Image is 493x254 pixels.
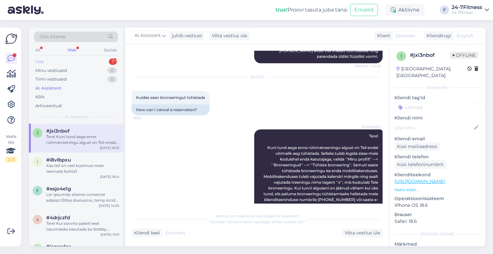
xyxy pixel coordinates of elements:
b: Uus! [275,7,288,13]
div: 0 [108,76,117,83]
div: Tiimi vestlused [35,76,67,83]
p: Operatsioonisüsteem [394,195,480,202]
p: Kliendi tag'id [394,94,480,101]
div: Võta vestlus üle [342,229,383,237]
span: AI Assistent [65,114,88,120]
div: Uus [35,58,43,65]
span: e [36,188,39,193]
div: 24-7fitness [452,10,482,15]
span: AI Assistent [134,32,161,39]
span: #esjo4e1g [46,186,71,192]
span: Estonian [396,32,415,39]
div: How can I cancel a reservation? [132,104,210,115]
div: Võta vestlus üle [209,31,250,40]
a: 24-7Fitness24-7fitness [452,5,489,15]
div: Kliendi keel [132,230,160,236]
p: Märkmed [394,241,480,248]
div: Tere! Kuni tund aega enne rühmatreeningu algust on Teil endal võimalik aeg tühistada. Selleks tul... [46,134,119,145]
div: Aktiivne [385,4,425,16]
div: 2 / 3 [5,157,17,162]
div: Kliendi info [394,85,480,91]
div: 0 [108,67,117,74]
p: iPhone OS 18.6 [394,202,480,209]
span: j [37,130,39,135]
p: Vaata edasi ... [394,187,480,193]
div: Klient [375,32,390,39]
div: F [440,5,449,14]
i: „Võtke vestlus üle” [270,219,305,224]
a: [URL][DOMAIN_NAME] [394,179,445,184]
span: Vestlus on määratud kasutajale AI Assistent [215,214,299,218]
span: i [37,159,38,164]
button: Emailid [350,4,378,16]
a: [EMAIL_ADDRESS][DOMAIN_NAME] [275,203,346,208]
p: Brauser [394,211,480,218]
div: # jxi3nbof [410,51,450,59]
span: Nähtud ✓ 22:28 [355,64,381,68]
span: AI Assistent [357,124,381,129]
span: 16:32 [134,116,158,120]
div: Socials [102,46,118,54]
div: Lor ipsumdo sitame consectet adipisci Elitse doeiusmo, temp incid utlabo etdol magn aliquaenim ad... [46,192,119,203]
span: English [457,32,473,39]
span: Offline [450,52,478,59]
p: Klienditeekond [394,171,480,178]
div: juhib vestlust [169,32,202,39]
div: Minu vestlused [35,67,67,74]
div: Web [66,46,78,54]
div: [DATE] 16:32 [100,145,119,150]
span: Estonian [165,230,185,236]
div: Küsi meiliaadressi [394,142,440,151]
input: Lisa nimi [395,124,473,131]
span: #jxi3nbof [46,128,70,134]
span: Vestluse ülevõtmiseks vajutage [210,219,305,224]
span: 4 [36,217,39,222]
span: j [400,54,402,58]
span: #jenssdaa [46,244,71,250]
div: [GEOGRAPHIC_DATA], [GEOGRAPHIC_DATA] [396,66,467,79]
div: [DATE] [132,74,383,80]
div: AI Assistent [35,85,62,92]
div: [PERSON_NAME] [394,231,480,237]
span: Otsi kliente [40,33,65,40]
div: Proovi tasuta juba täna: [275,6,348,14]
p: Kliendi nimi [394,115,480,121]
div: 24-7Fitness [452,5,482,10]
p: Kliendi email [394,136,480,142]
div: Klienditugi [424,32,451,39]
p: Kliendi telefon [394,153,480,160]
input: Lisa tag [394,102,480,112]
div: Arhiveeritud [35,103,62,109]
div: [DATE] 16:14 [100,174,119,179]
div: Küsi telefoninumbrit [394,160,446,169]
div: All [34,46,41,54]
span: Kuidas saan broneeringut tühistada [136,95,205,100]
span: #4drjczfd [46,215,70,221]
span: j [37,246,39,251]
div: [DATE] 14:00 [99,203,119,208]
div: Kõik [35,94,45,100]
div: [DATE] 13:51 [100,232,119,237]
div: Kas teil on veel küsimusi meie teenuste kohta? [46,163,119,174]
div: 1 [109,58,117,65]
span: #i8vlbpxu [46,157,71,163]
div: Tere! Kui soovite paketi eest tasumiseks kasutada ka Stebby krediiti ning saate veateate "Viga su... [46,221,119,232]
img: Askly Logo [5,33,17,45]
p: Safari 18.6 [394,218,480,225]
div: Vaata siia [5,134,17,162]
